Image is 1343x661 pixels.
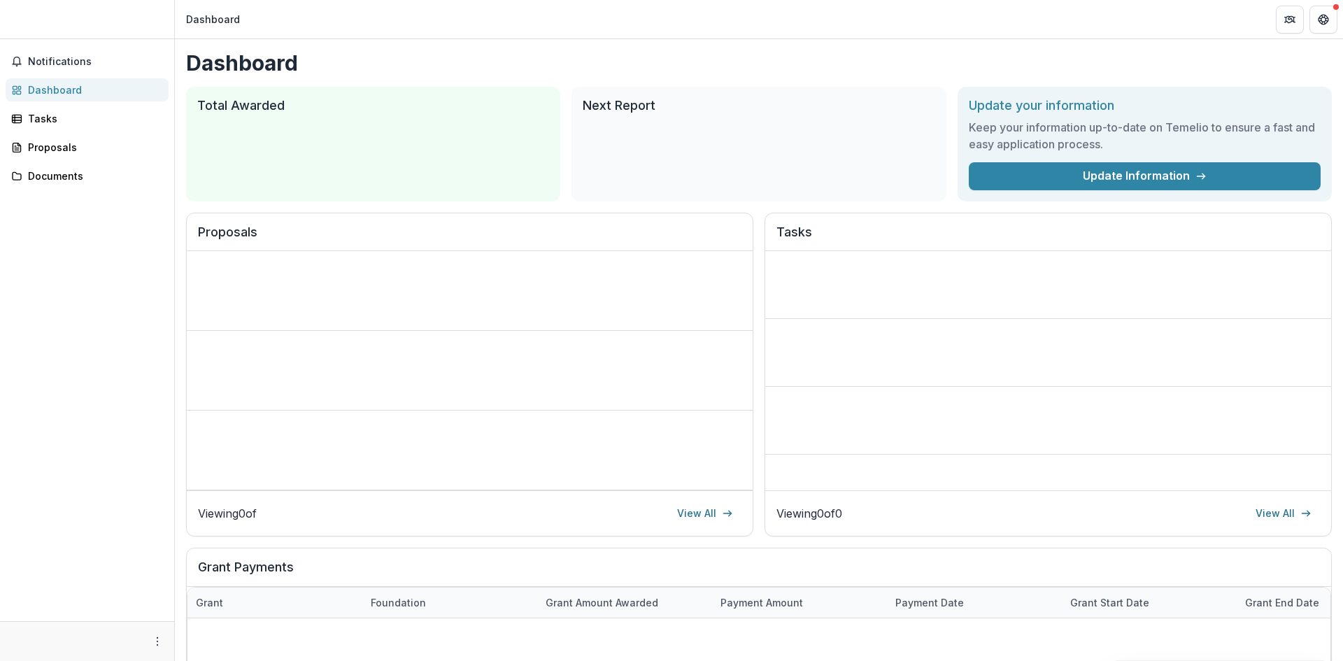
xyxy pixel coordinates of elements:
a: Documents [6,164,169,187]
a: View All [1247,502,1320,525]
h2: Tasks [776,225,1320,251]
h2: Grant Payments [198,560,1320,586]
p: Viewing 0 of 0 [776,505,842,522]
a: View All [669,502,741,525]
h1: Dashboard [186,50,1332,76]
div: Documents [28,169,157,183]
a: Tasks [6,107,169,130]
span: Notifications [28,56,163,68]
a: Proposals [6,136,169,159]
div: Tasks [28,111,157,126]
div: Proposals [28,140,157,155]
button: Partners [1276,6,1304,34]
a: Dashboard [6,78,169,101]
button: Get Help [1309,6,1337,34]
a: Update Information [969,162,1321,190]
h2: Next Report [583,98,935,113]
div: Dashboard [28,83,157,97]
nav: breadcrumb [180,9,246,29]
h2: Proposals [198,225,741,251]
button: More [149,633,166,650]
h3: Keep your information up-to-date on Temelio to ensure a fast and easy application process. [969,119,1321,152]
h2: Total Awarded [197,98,549,113]
p: Viewing 0 of [198,505,257,522]
button: Notifications [6,50,169,73]
div: Dashboard [186,12,240,27]
h2: Update your information [969,98,1321,113]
